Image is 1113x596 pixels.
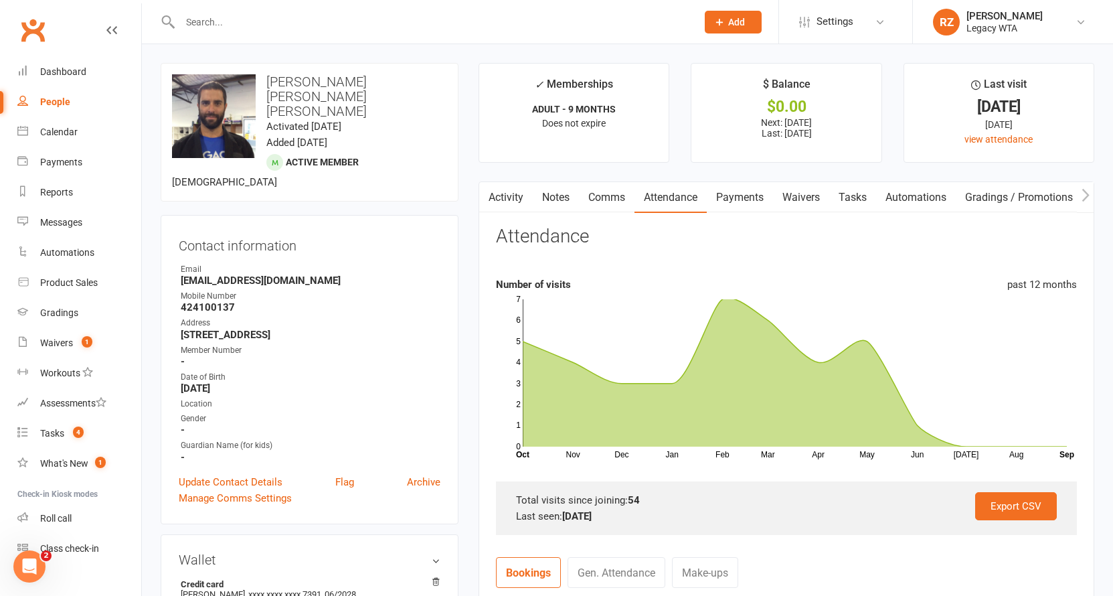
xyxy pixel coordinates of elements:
[17,177,141,208] a: Reports
[17,147,141,177] a: Payments
[535,76,613,100] div: Memberships
[763,76,810,100] div: $ Balance
[916,117,1082,132] div: [DATE]
[176,13,687,31] input: Search...
[496,226,589,247] h3: Attendance
[13,550,46,583] iframe: Intercom live chat
[876,182,956,213] a: Automations
[17,449,141,479] a: What's New1
[516,508,1057,524] div: Last seen:
[40,307,78,318] div: Gradings
[703,100,869,114] div: $0.00
[1007,277,1077,293] div: past 12 months
[628,494,640,506] strong: 54
[975,492,1057,520] a: Export CSV
[705,11,762,33] button: Add
[181,344,440,357] div: Member Number
[579,182,634,213] a: Comms
[562,510,592,522] strong: [DATE]
[933,9,960,35] div: RZ
[181,439,440,452] div: Guardian Name (for kids)
[707,182,773,213] a: Payments
[17,117,141,147] a: Calendar
[17,238,141,268] a: Automations
[181,317,440,329] div: Address
[40,157,82,167] div: Payments
[181,263,440,276] div: Email
[181,382,440,394] strong: [DATE]
[95,457,106,468] span: 1
[179,490,292,506] a: Manage Comms Settings
[40,513,72,524] div: Roll call
[17,388,141,419] a: Assessments
[181,579,434,589] strong: Credit card
[829,182,876,213] a: Tasks
[971,76,1027,100] div: Last visit
[40,247,94,258] div: Automations
[181,356,440,368] strong: -
[41,550,52,561] span: 2
[17,504,141,534] a: Roll call
[179,552,440,567] h3: Wallet
[181,290,440,303] div: Mobile Number
[496,279,571,291] strong: Number of visits
[672,557,738,588] a: Make-ups
[181,413,440,425] div: Gender
[286,157,359,167] span: Active member
[40,543,99,554] div: Class check-in
[966,22,1043,34] div: Legacy WTA
[956,182,1082,213] a: Gradings / Promotions
[964,134,1033,145] a: view attendance
[17,87,141,117] a: People
[40,217,82,228] div: Messages
[40,338,73,348] div: Waivers
[17,208,141,238] a: Messages
[16,13,50,47] a: Clubworx
[40,368,80,378] div: Workouts
[817,7,853,37] span: Settings
[181,275,440,287] strong: [EMAIL_ADDRESS][DOMAIN_NAME]
[496,557,561,588] a: Bookings
[82,336,92,348] span: 1
[181,424,440,436] strong: -
[40,187,73,198] div: Reports
[266,137,327,149] time: Added [DATE]
[172,176,277,188] span: [DEMOGRAPHIC_DATA]
[181,451,440,463] strong: -
[17,358,141,388] a: Workouts
[181,301,440,313] strong: 424100137
[407,474,440,490] a: Archive
[17,534,141,564] a: Class kiosk mode
[916,100,1082,114] div: [DATE]
[17,268,141,298] a: Product Sales
[17,298,141,328] a: Gradings
[172,74,256,158] img: image1691554296.png
[335,474,354,490] a: Flag
[181,329,440,341] strong: [STREET_ADDRESS]
[179,474,282,490] a: Update Contact Details
[542,118,606,129] span: Does not expire
[40,96,70,107] div: People
[533,182,579,213] a: Notes
[17,328,141,358] a: Waivers 1
[703,117,869,139] p: Next: [DATE] Last: [DATE]
[40,458,88,469] div: What's New
[728,17,745,27] span: Add
[40,277,98,288] div: Product Sales
[172,74,447,119] h3: [PERSON_NAME] [PERSON_NAME] [PERSON_NAME]
[535,78,543,91] i: ✓
[181,371,440,384] div: Date of Birth
[966,10,1043,22] div: [PERSON_NAME]
[73,427,84,438] span: 4
[266,121,341,133] time: Activated [DATE]
[773,182,829,213] a: Waivers
[40,66,86,77] div: Dashboard
[516,492,1057,508] div: Total visits since joining:
[532,104,616,115] strong: ADULT - 9 MONTHS
[179,233,440,253] h3: Contact information
[40,428,64,439] div: Tasks
[181,398,440,411] div: Location
[479,182,533,213] a: Activity
[17,419,141,449] a: Tasks 4
[40,398,106,408] div: Assessments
